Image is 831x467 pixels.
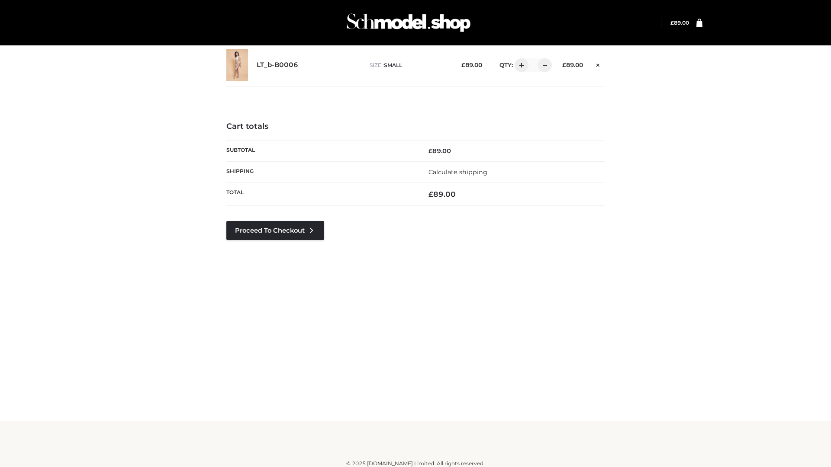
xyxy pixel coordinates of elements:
span: £ [428,190,433,198]
bdi: 89.00 [562,61,583,68]
span: £ [562,61,566,68]
span: SMALL [384,62,402,68]
bdi: 89.00 [428,147,451,155]
bdi: 89.00 [461,61,482,68]
span: £ [670,19,674,26]
a: Calculate shipping [428,168,487,176]
bdi: 89.00 [670,19,689,26]
a: Proceed to Checkout [226,221,324,240]
a: Remove this item [592,58,605,70]
img: Schmodel Admin 964 [344,6,473,40]
h4: Cart totals [226,122,605,131]
th: Subtotal [226,140,415,161]
span: £ [428,147,432,155]
a: LT_b-B0006 [257,61,298,69]
th: Total [226,183,415,206]
span: £ [461,61,465,68]
bdi: 89.00 [428,190,456,198]
div: QTY: [491,58,549,72]
a: £89.00 [670,19,689,26]
p: size : [370,61,448,69]
th: Shipping [226,161,415,182]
